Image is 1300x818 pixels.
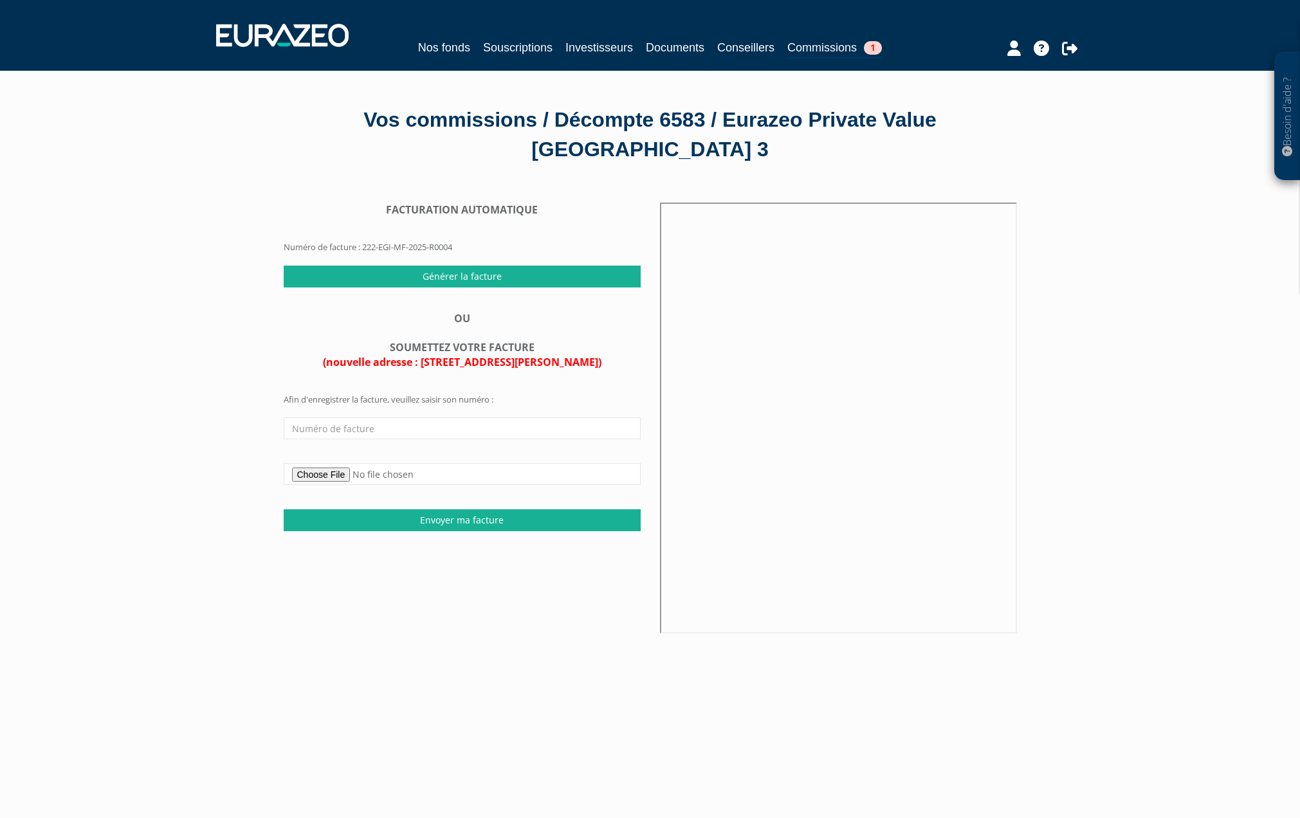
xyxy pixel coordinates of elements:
[418,39,470,57] a: Nos fonds
[284,417,641,439] input: Numéro de facture
[284,203,641,217] div: FACTURATION AUTOMATIQUE
[284,203,641,265] form: Numéro de facture : 222-EGI-MF-2025-R0004
[323,355,601,369] span: (nouvelle adresse : [STREET_ADDRESS][PERSON_NAME])
[646,39,704,57] a: Documents
[284,509,641,531] input: Envoyer ma facture
[284,105,1017,164] div: Vos commissions / Décompte 6583 / Eurazeo Private Value [GEOGRAPHIC_DATA] 3
[565,39,633,57] a: Investisseurs
[717,39,774,57] a: Conseillers
[216,24,349,47] img: 1732889491-logotype_eurazeo_blanc_rvb.png
[284,266,641,287] input: Générer la facture
[284,311,641,370] div: OU SOUMETTEZ VOTRE FACTURE
[483,39,553,57] a: Souscriptions
[787,39,882,59] a: Commissions1
[284,394,641,531] form: Afin d'enregistrer la facture, veuillez saisir son numéro :
[1280,59,1295,174] p: Besoin d'aide ?
[864,41,882,55] span: 1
